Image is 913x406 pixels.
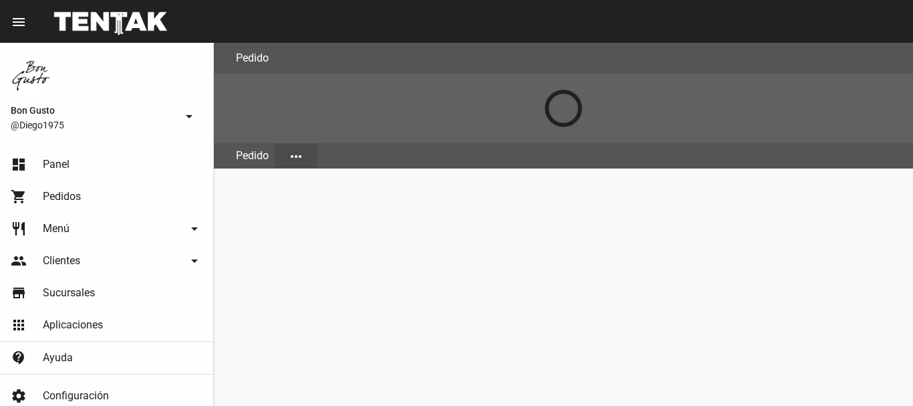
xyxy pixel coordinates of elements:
span: Clientes [43,254,80,268]
button: Elegir sección [275,144,317,168]
mat-icon: arrow_drop_down [181,108,197,124]
img: 8570adf9-ca52-4367-b116-ae09c64cf26e.jpg [11,54,53,96]
span: Aplicaciones [43,318,103,332]
mat-icon: store [11,285,27,301]
span: Configuración [43,389,109,403]
span: Bon Gusto [11,102,176,118]
span: Panel [43,158,70,171]
span: Menú [43,222,70,235]
h3: Pedido [236,49,269,68]
mat-icon: contact_support [11,350,27,366]
span: Sucursales [43,286,95,300]
mat-icon: settings [11,388,27,404]
span: @Diego1975 [11,118,176,132]
mat-icon: restaurant [11,221,27,237]
span: Ayuda [43,351,73,365]
mat-icon: people [11,253,27,269]
mat-icon: apps [11,317,27,333]
mat-icon: more_horiz [288,148,304,165]
span: Pedidos [43,190,81,203]
mat-icon: shopping_cart [11,189,27,205]
mat-icon: arrow_drop_down [186,253,203,269]
mat-icon: menu [11,14,27,30]
mat-icon: dashboard [11,157,27,173]
div: Pedido [230,143,275,169]
mat-icon: arrow_drop_down [186,221,203,237]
